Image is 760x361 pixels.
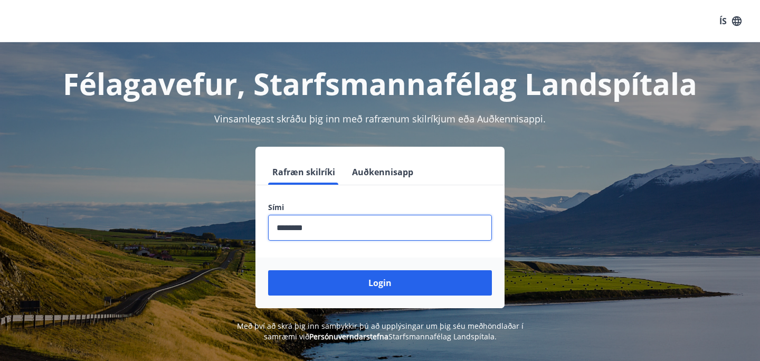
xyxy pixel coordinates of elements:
[268,202,492,213] label: Sími
[214,112,546,125] span: Vinsamlegast skráðu þig inn með rafrænum skilríkjum eða Auðkennisappi.
[309,331,388,341] a: Persónuverndarstefna
[13,63,747,103] h1: Félagavefur, Starfsmannafélag Landspítala
[348,159,417,185] button: Auðkennisapp
[268,270,492,296] button: Login
[268,159,339,185] button: Rafræn skilríki
[237,321,524,341] span: Með því að skrá þig inn samþykkir þú að upplýsingar um þig séu meðhöndlaðar í samræmi við Starfsm...
[714,12,747,31] button: ÍS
